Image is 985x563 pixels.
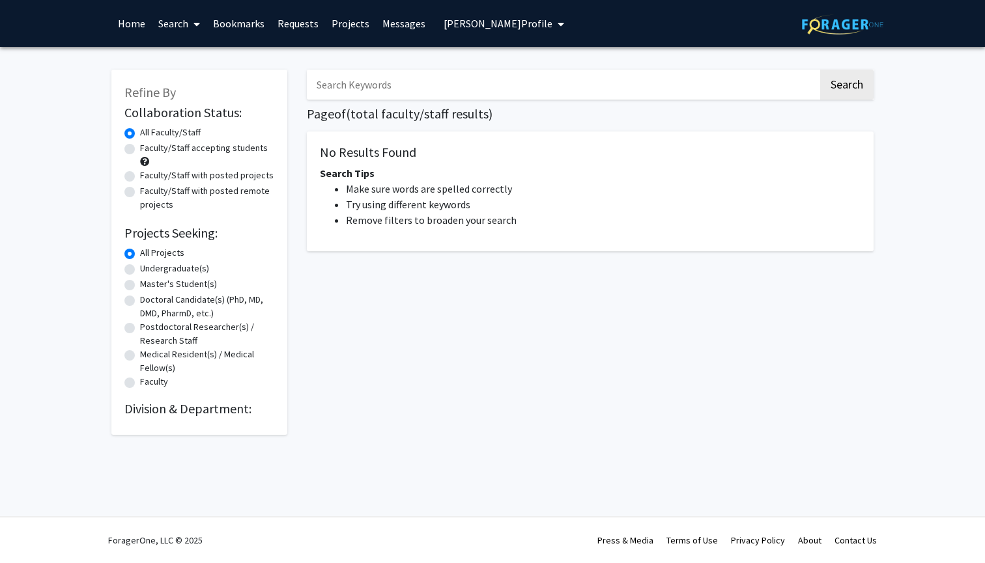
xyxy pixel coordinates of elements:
[271,1,325,46] a: Requests
[666,534,718,546] a: Terms of Use
[798,534,821,546] a: About
[320,167,375,180] span: Search Tips
[140,320,274,348] label: Postdoctoral Researcher(s) / Research Staff
[376,1,432,46] a: Messages
[930,504,975,553] iframe: Chat
[140,375,168,389] label: Faculty
[140,184,274,212] label: Faculty/Staff with posted remote projects
[111,1,152,46] a: Home
[731,534,785,546] a: Privacy Policy
[346,212,861,228] li: Remove filters to broaden your search
[140,169,274,182] label: Faculty/Staff with posted projects
[108,517,203,563] div: ForagerOne, LLC © 2025
[325,1,376,46] a: Projects
[140,277,217,291] label: Master's Student(s)
[140,141,268,155] label: Faculty/Staff accepting students
[802,14,883,34] img: ForagerOne Logo
[207,1,271,46] a: Bookmarks
[140,246,184,260] label: All Projects
[346,197,861,212] li: Try using different keywords
[124,225,274,241] h2: Projects Seeking:
[597,534,653,546] a: Press & Media
[320,144,861,160] h5: No Results Found
[835,534,877,546] a: Contact Us
[124,401,274,417] h2: Division & Department:
[140,262,209,275] label: Undergraduate(s)
[307,106,874,122] h1: Page of ( total faculty/staff results)
[820,70,874,100] button: Search
[124,105,274,120] h2: Collaboration Status:
[140,126,201,139] label: All Faculty/Staff
[124,84,176,100] span: Refine By
[307,264,874,294] nav: Page navigation
[444,17,552,30] span: [PERSON_NAME] Profile
[152,1,207,46] a: Search
[140,348,274,375] label: Medical Resident(s) / Medical Fellow(s)
[346,181,861,197] li: Make sure words are spelled correctly
[307,70,818,100] input: Search Keywords
[140,293,274,320] label: Doctoral Candidate(s) (PhD, MD, DMD, PharmD, etc.)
